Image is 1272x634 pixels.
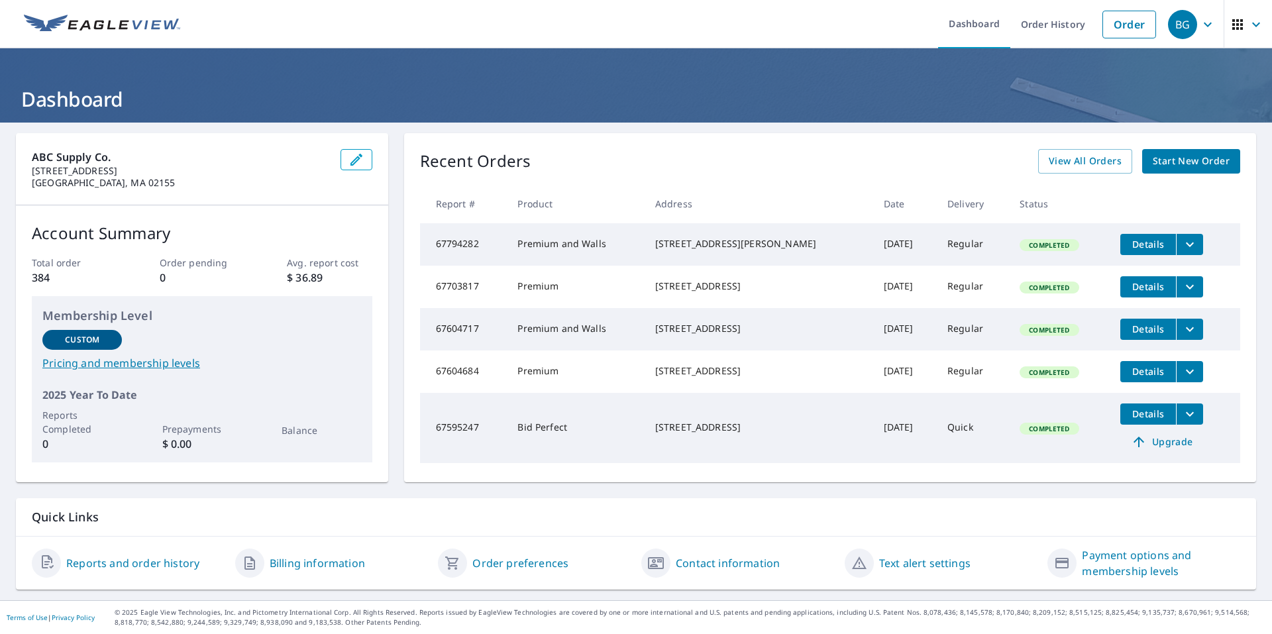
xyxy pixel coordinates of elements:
[66,555,199,571] a: Reports and order history
[1176,361,1203,382] button: filesDropdownBtn-67604684
[1021,240,1077,250] span: Completed
[16,85,1256,113] h1: Dashboard
[32,509,1240,525] p: Quick Links
[655,364,863,378] div: [STREET_ADDRESS]
[1009,184,1110,223] th: Status
[160,256,244,270] p: Order pending
[655,280,863,293] div: [STREET_ADDRESS]
[1049,153,1122,170] span: View All Orders
[507,184,644,223] th: Product
[1128,365,1168,378] span: Details
[420,393,507,463] td: 67595247
[1021,283,1077,292] span: Completed
[32,221,372,245] p: Account Summary
[645,184,873,223] th: Address
[1102,11,1156,38] a: Order
[1120,361,1176,382] button: detailsBtn-67604684
[1128,238,1168,250] span: Details
[7,613,48,622] a: Terms of Use
[42,307,362,325] p: Membership Level
[420,149,531,174] p: Recent Orders
[507,393,644,463] td: Bid Perfect
[32,149,330,165] p: ABC Supply Co.
[655,237,863,250] div: [STREET_ADDRESS][PERSON_NAME]
[1021,424,1077,433] span: Completed
[1128,323,1168,335] span: Details
[32,177,330,189] p: [GEOGRAPHIC_DATA], MA 02155
[162,422,242,436] p: Prepayments
[32,256,117,270] p: Total order
[472,555,568,571] a: Order preferences
[873,350,937,393] td: [DATE]
[1120,319,1176,340] button: detailsBtn-67604717
[507,223,644,266] td: Premium and Walls
[879,555,971,571] a: Text alert settings
[160,270,244,286] p: 0
[937,184,1009,223] th: Delivery
[42,408,122,436] p: Reports Completed
[1021,325,1077,335] span: Completed
[162,436,242,452] p: $ 0.00
[420,223,507,266] td: 67794282
[65,334,99,346] p: Custom
[1168,10,1197,39] div: BG
[1120,403,1176,425] button: detailsBtn-67595247
[1120,431,1203,452] a: Upgrade
[655,322,863,335] div: [STREET_ADDRESS]
[937,266,1009,308] td: Regular
[873,223,937,266] td: [DATE]
[52,613,95,622] a: Privacy Policy
[270,555,365,571] a: Billing information
[282,423,361,437] p: Balance
[507,308,644,350] td: Premium and Walls
[1021,368,1077,377] span: Completed
[655,421,863,434] div: [STREET_ADDRESS]
[420,350,507,393] td: 67604684
[42,355,362,371] a: Pricing and membership levels
[1128,280,1168,293] span: Details
[1153,153,1230,170] span: Start New Order
[1120,276,1176,297] button: detailsBtn-67703817
[1176,234,1203,255] button: filesDropdownBtn-67794282
[507,350,644,393] td: Premium
[1120,234,1176,255] button: detailsBtn-67794282
[676,555,780,571] a: Contact information
[287,256,372,270] p: Avg. report cost
[42,387,362,403] p: 2025 Year To Date
[115,608,1265,627] p: © 2025 Eagle View Technologies, Inc. and Pictometry International Corp. All Rights Reserved. Repo...
[1128,434,1195,450] span: Upgrade
[1082,547,1240,579] a: Payment options and membership levels
[1176,319,1203,340] button: filesDropdownBtn-67604717
[937,223,1009,266] td: Regular
[1176,276,1203,297] button: filesDropdownBtn-67703817
[420,308,507,350] td: 67604717
[1176,403,1203,425] button: filesDropdownBtn-67595247
[937,350,1009,393] td: Regular
[873,266,937,308] td: [DATE]
[42,436,122,452] p: 0
[1038,149,1132,174] a: View All Orders
[24,15,180,34] img: EV Logo
[1128,407,1168,420] span: Details
[1142,149,1240,174] a: Start New Order
[7,613,95,621] p: |
[507,266,644,308] td: Premium
[420,266,507,308] td: 67703817
[32,165,330,177] p: [STREET_ADDRESS]
[420,184,507,223] th: Report #
[937,308,1009,350] td: Regular
[873,184,937,223] th: Date
[873,393,937,463] td: [DATE]
[287,270,372,286] p: $ 36.89
[937,393,1009,463] td: Quick
[32,270,117,286] p: 384
[873,308,937,350] td: [DATE]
